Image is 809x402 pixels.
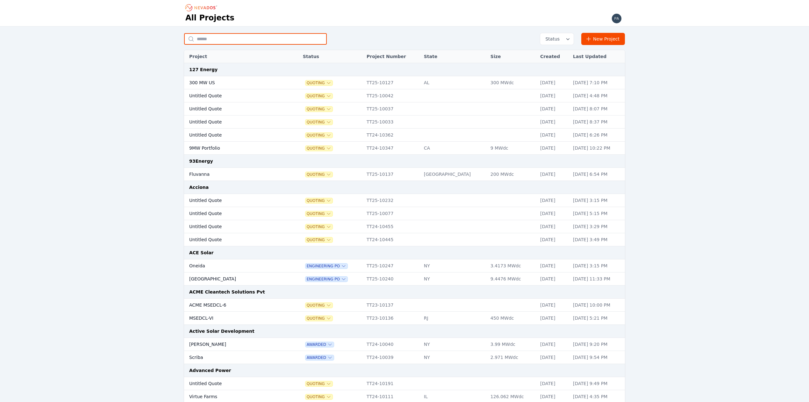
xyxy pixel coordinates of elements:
button: Awarded [305,355,334,360]
button: Quoting [305,394,333,399]
span: Status [543,36,560,42]
td: NY [421,259,487,272]
tr: Untitled QuoteQuotingTT24-10362[DATE][DATE] 6:26 PM [184,129,625,142]
td: [DATE] 7:10 PM [570,76,625,89]
td: [DATE] [537,76,570,89]
td: [DATE] 11:33 PM [570,272,625,286]
span: Quoting [305,120,333,125]
td: TT25-10033 [363,115,421,129]
tr: Untitled QuoteQuotingTT25-10042[DATE][DATE] 4:48 PM [184,89,625,102]
button: Engineering PO [305,264,347,269]
td: Fluvanna [184,168,284,181]
td: TT25-10232 [363,194,421,207]
td: TT24-10039 [363,351,421,364]
button: Quoting [305,107,333,112]
td: 200 MWdc [487,168,537,181]
td: [GEOGRAPHIC_DATA] [184,272,284,286]
td: [DATE] 8:37 PM [570,115,625,129]
span: Quoting [305,198,333,203]
td: Untitled Quote [184,194,284,207]
td: [DATE] [537,220,570,233]
td: [DATE] [537,207,570,220]
td: TT25-10137 [363,168,421,181]
button: Engineering PO [305,277,347,282]
td: 2.971 MWdc [487,351,537,364]
tr: Untitled QuoteQuotingTT24-10455[DATE][DATE] 3:29 PM [184,220,625,233]
td: Untitled Quote [184,220,284,233]
td: [DATE] [537,272,570,286]
td: TT24-10455 [363,220,421,233]
td: TT25-10127 [363,76,421,89]
button: Quoting [305,146,333,151]
button: Quoting [305,80,333,86]
button: Status [540,33,574,45]
td: 9.4476 MWdc [487,272,537,286]
a: New Project [581,33,625,45]
td: TT25-10247 [363,259,421,272]
td: TT24-10191 [363,377,421,390]
td: [DATE] 8:07 PM [570,102,625,115]
td: 93Energy [184,155,625,168]
td: [DATE] 9:54 PM [570,351,625,364]
td: Untitled Quote [184,115,284,129]
nav: Breadcrumb [185,3,219,13]
td: NY [421,351,487,364]
td: [DATE] [537,102,570,115]
td: 3.99 MWdc [487,338,537,351]
td: TT25-10240 [363,272,421,286]
button: Awarded [305,342,334,347]
tr: Untitled QuoteQuotingTT24-10191[DATE][DATE] 9:49 PM [184,377,625,390]
td: [DATE] [537,338,570,351]
td: 450 MWdc [487,312,537,325]
td: ACME Cleantech Solutions Pvt [184,286,625,299]
button: Quoting [305,93,333,99]
td: TT24-10445 [363,233,421,246]
td: AL [421,76,487,89]
tr: [PERSON_NAME]AwardedTT24-10040NY3.99 MWdc[DATE][DATE] 9:20 PM [184,338,625,351]
span: Quoting [305,316,333,321]
span: Quoting [305,172,333,177]
span: Quoting [305,237,333,242]
td: CA [421,142,487,155]
td: Untitled Quote [184,102,284,115]
button: Quoting [305,303,333,308]
td: 9 MWdc [487,142,537,155]
tr: FluvannaQuotingTT25-10137[GEOGRAPHIC_DATA]200 MWdc[DATE][DATE] 6:54 PM [184,168,625,181]
th: Created [537,50,570,63]
td: TT23-10137 [363,299,421,312]
tr: 9MW PortfolioQuotingTT24-10347CA9 MWdc[DATE][DATE] 10:22 PM [184,142,625,155]
td: [DATE] [537,89,570,102]
td: Scriba [184,351,284,364]
button: Quoting [305,211,333,216]
tr: ACME MSEDCL-6QuotingTT23-10137[DATE][DATE] 10:00 PM [184,299,625,312]
th: Status [300,50,363,63]
td: Untitled Quote [184,233,284,246]
th: Size [487,50,537,63]
td: 9MW Portfolio [184,142,284,155]
td: [DATE] 5:15 PM [570,207,625,220]
td: TT24-10040 [363,338,421,351]
td: [DATE] 10:22 PM [570,142,625,155]
td: [DATE] 3:29 PM [570,220,625,233]
td: Untitled Quote [184,207,284,220]
td: ACE Solar [184,246,625,259]
td: TT25-10077 [363,207,421,220]
td: Active Solar Development [184,325,625,338]
tr: [GEOGRAPHIC_DATA]Engineering POTT25-10240NY9.4476 MWdc[DATE][DATE] 11:33 PM [184,272,625,286]
td: [DATE] 3:15 PM [570,194,625,207]
td: NY [421,338,487,351]
td: [DATE] [537,377,570,390]
td: [DATE] 10:00 PM [570,299,625,312]
button: Quoting [305,381,333,386]
td: 3.4173 MWdc [487,259,537,272]
tr: Untitled QuoteQuotingTT25-10077[DATE][DATE] 5:15 PM [184,207,625,220]
button: Quoting [305,133,333,138]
